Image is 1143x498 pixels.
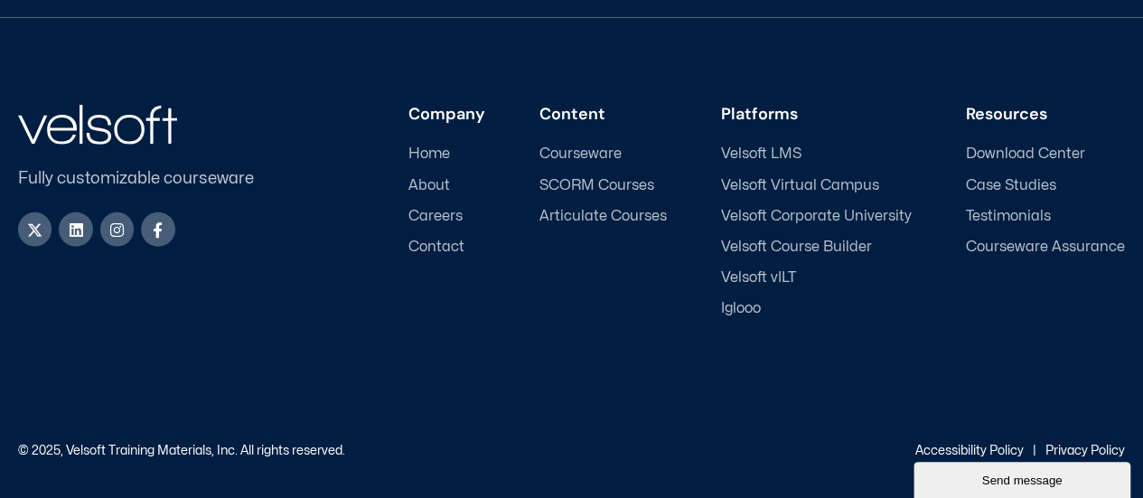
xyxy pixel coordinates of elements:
[539,177,667,194] a: SCORM Courses
[539,146,622,163] span: Courseware
[408,105,485,125] h3: Company
[721,269,912,287] a: Velsoft vILT
[721,146,912,163] a: Velsoft LMS
[721,208,912,225] a: Velsoft Corporate University
[721,177,912,194] a: Velsoft Virtual Campus
[721,300,912,317] a: Iglooo
[408,208,485,225] a: Careers
[966,239,1125,256] a: Courseware Assurance
[539,177,654,194] span: SCORM Courses
[18,166,284,191] p: Fully customizable courseware
[18,445,345,457] p: © 2025, Velsoft Training Materials, Inc. All rights reserved.
[539,146,667,163] a: Courseware
[966,208,1051,225] span: Testimonials
[966,177,1056,194] span: Case Studies
[408,177,485,194] a: About
[966,105,1125,125] h3: Resources
[966,177,1125,194] a: Case Studies
[721,300,761,317] span: Iglooo
[721,146,801,163] span: Velsoft LMS
[966,146,1125,163] a: Download Center
[966,208,1125,225] a: Testimonials
[1033,445,1036,457] p: |
[408,208,463,225] span: Careers
[915,445,1024,456] a: Accessibility Policy
[721,239,872,256] span: Velsoft Course Builder
[539,208,667,225] a: Articulate Courses
[721,239,912,256] a: Velsoft Course Builder
[721,105,912,125] h3: Platforms
[408,146,485,163] a: Home
[721,269,796,287] span: Velsoft vILT
[539,105,667,125] h3: Content
[1045,445,1125,456] a: Privacy Policy
[408,177,450,194] span: About
[721,177,879,194] span: Velsoft Virtual Campus
[408,146,450,163] span: Home
[966,146,1085,163] span: Download Center
[913,458,1134,498] iframe: chat widget
[408,239,464,256] span: Contact
[408,239,485,256] a: Contact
